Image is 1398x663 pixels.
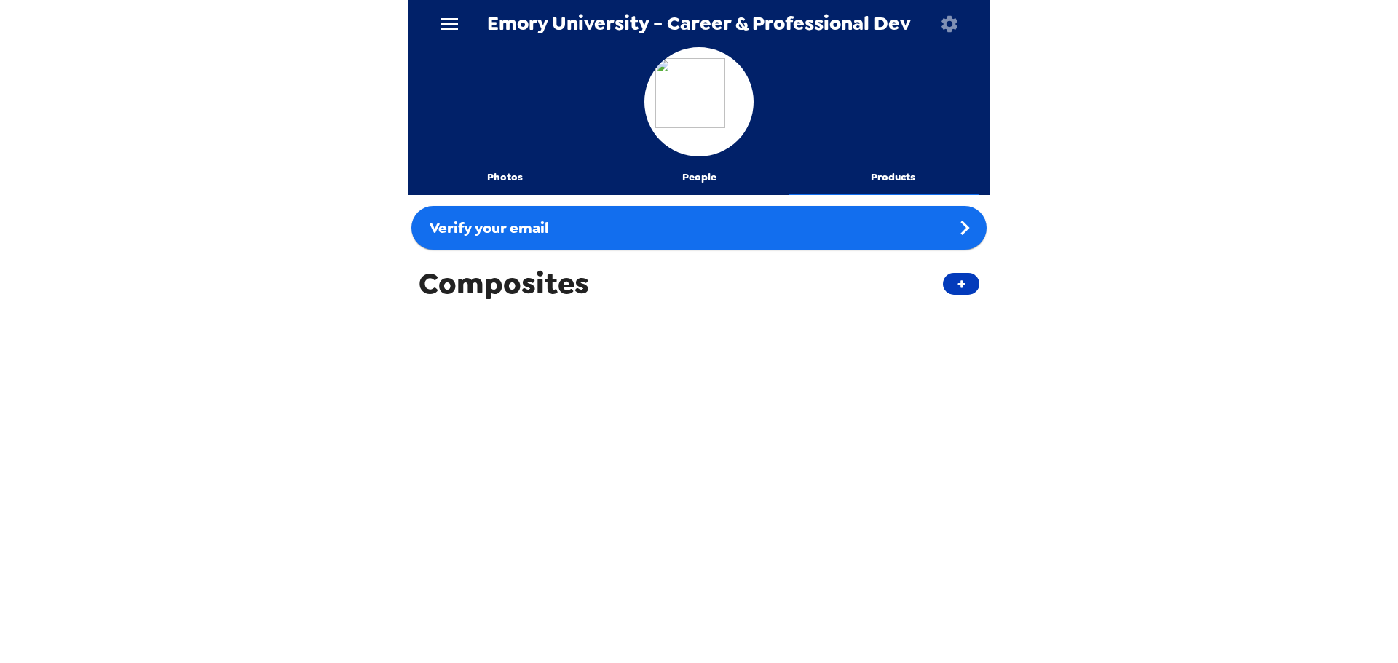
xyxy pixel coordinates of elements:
[655,58,743,146] img: org logo
[419,264,589,303] span: Composites
[408,160,602,195] button: Photos
[602,160,797,195] button: People
[796,160,990,195] button: Products
[943,273,979,295] button: +
[487,14,911,33] span: Emory University - Career & Professional Dev
[430,218,549,237] span: Verify your email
